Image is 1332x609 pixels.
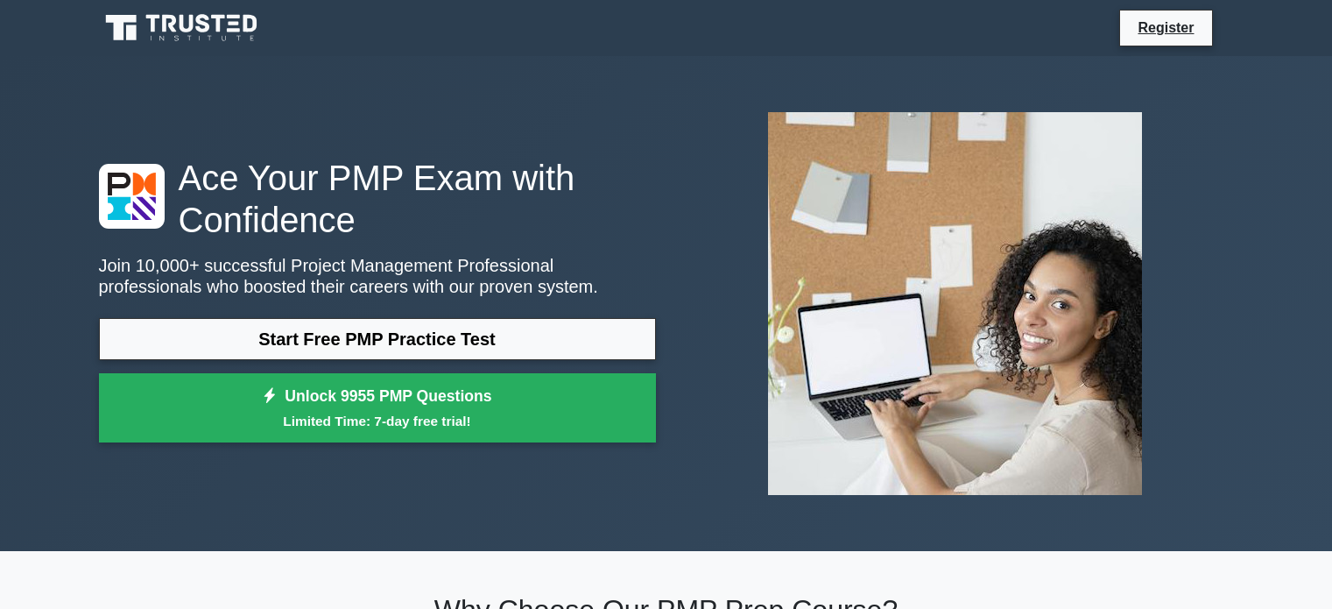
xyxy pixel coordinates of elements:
[99,255,656,297] p: Join 10,000+ successful Project Management Professional professionals who boosted their careers w...
[99,318,656,360] a: Start Free PMP Practice Test
[121,411,634,431] small: Limited Time: 7-day free trial!
[99,157,656,241] h1: Ace Your PMP Exam with Confidence
[1127,17,1204,39] a: Register
[99,373,656,443] a: Unlock 9955 PMP QuestionsLimited Time: 7-day free trial!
